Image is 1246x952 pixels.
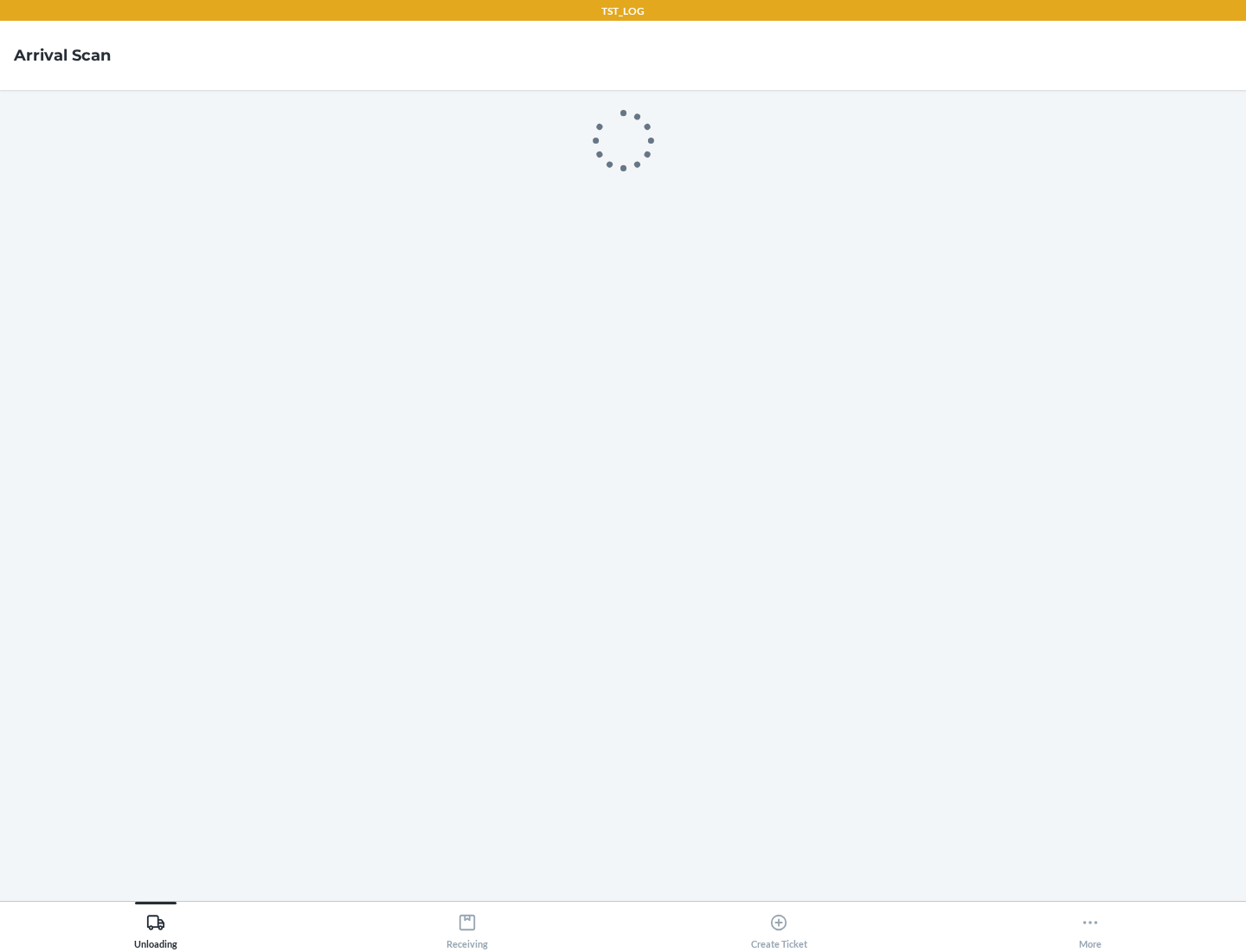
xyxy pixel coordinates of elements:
[623,902,934,949] button: Create Ticket
[134,906,177,949] div: Unloading
[934,902,1246,949] button: More
[1079,906,1101,949] div: More
[601,3,645,19] p: TST_LOG
[446,906,488,949] div: Receiving
[751,906,807,949] div: Create Ticket
[311,902,623,949] button: Receiving
[14,44,111,67] h4: Arrival Scan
